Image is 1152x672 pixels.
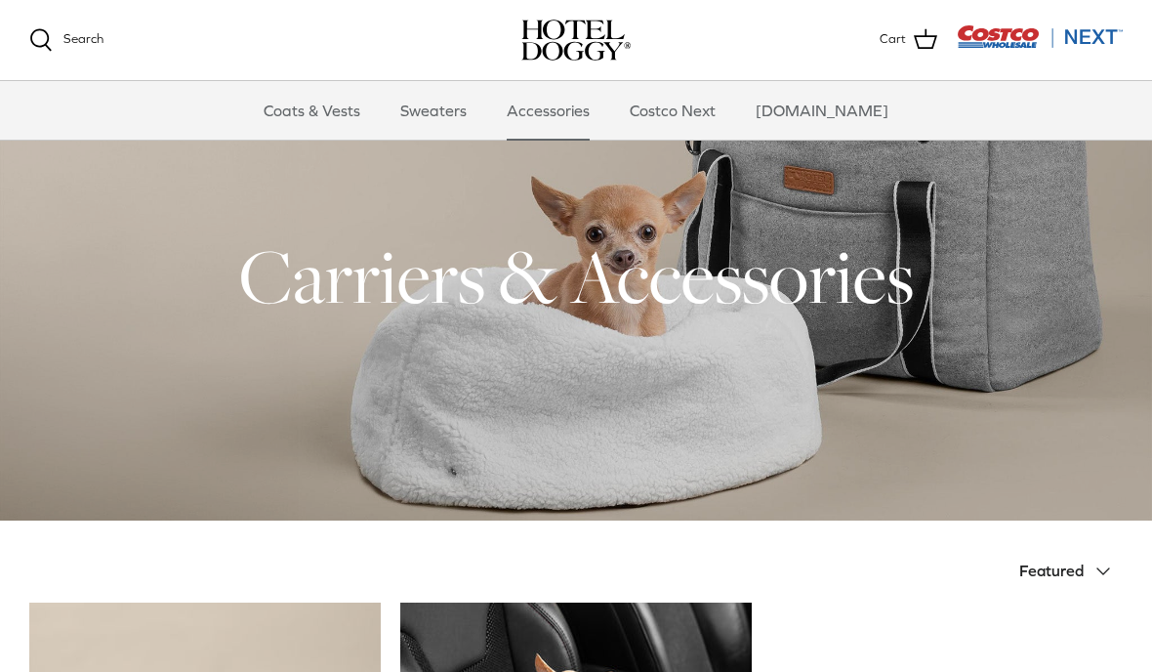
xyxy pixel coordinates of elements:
[246,81,378,140] a: Coats & Vests
[957,24,1123,49] img: Costco Next
[489,81,607,140] a: Accessories
[1019,562,1084,579] span: Featured
[880,29,906,50] span: Cart
[521,20,631,61] img: hoteldoggycom
[738,81,906,140] a: [DOMAIN_NAME]
[383,81,484,140] a: Sweaters
[1019,550,1123,593] button: Featured
[880,27,937,53] a: Cart
[957,37,1123,52] a: Visit Costco Next
[63,31,103,46] span: Search
[29,229,1123,324] h1: Carriers & Accessories
[521,20,631,61] a: hoteldoggy.com hoteldoggycom
[612,81,733,140] a: Costco Next
[29,28,103,52] a: Search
